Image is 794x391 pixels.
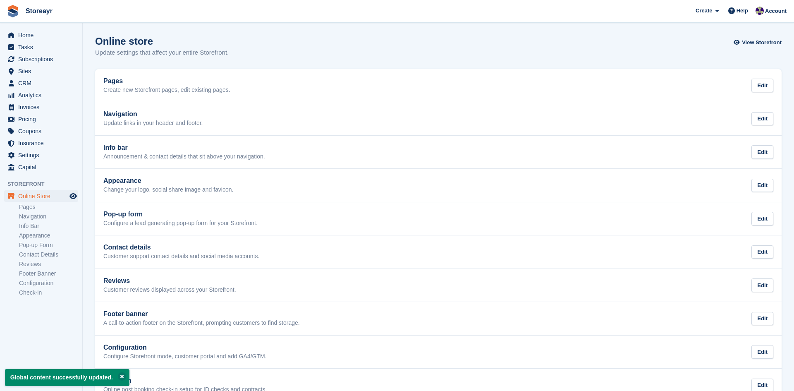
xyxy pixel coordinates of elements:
span: Subscriptions [18,53,68,65]
h2: Reviews [103,277,236,285]
a: Info Bar [19,222,78,230]
a: menu [4,161,78,173]
a: menu [4,89,78,101]
a: menu [4,41,78,53]
a: Configuration [19,279,78,287]
div: Edit [751,345,773,359]
span: Account [765,7,787,15]
p: Update settings that affect your entire Storefront. [95,48,229,58]
a: Appearance [19,232,78,240]
h2: Info bar [103,144,265,151]
p: A call-to-action footer on the Storefront, prompting customers to find storage. [103,319,300,327]
div: Edit [751,179,773,192]
span: Coupons [18,125,68,137]
span: Help [737,7,748,15]
a: Contact Details [19,251,78,259]
a: menu [4,77,78,89]
span: CRM [18,77,68,89]
a: View Storefront [736,36,782,49]
a: menu [4,149,78,161]
a: Configuration Configure Storefront mode, customer portal and add GA4/GTM. Edit [95,336,782,369]
h2: Pop-up form [103,211,258,218]
a: Info bar Announcement & contact details that sit above your navigation. Edit [95,136,782,169]
p: Customer support contact details and social media accounts. [103,253,259,260]
div: Edit [751,212,773,225]
span: Storefront [7,180,82,188]
a: Contact details Customer support contact details and social media accounts. Edit [95,235,782,269]
span: Invoices [18,101,68,113]
a: menu [4,29,78,41]
a: Reviews [19,260,78,268]
span: Create [696,7,712,15]
a: Pop-up form Configure a lead generating pop-up form for your Storefront. Edit [95,202,782,235]
span: Home [18,29,68,41]
h2: Footer banner [103,310,300,318]
p: Create new Storefront pages, edit existing pages. [103,86,230,94]
img: stora-icon-8386f47178a22dfd0bd8f6a31ec36ba5ce8667c1dd55bd0f319d3a0aa187defe.svg [7,5,19,17]
span: Capital [18,161,68,173]
p: Configure Storefront mode, customer portal and add GA4/GTM. [103,353,267,360]
div: Edit [751,312,773,326]
a: menu [4,101,78,113]
div: Edit [751,79,773,92]
a: Navigation Update links in your header and footer. Edit [95,102,782,135]
img: Byron Mcindoe [756,7,764,15]
a: Preview store [68,191,78,201]
a: menu [4,113,78,125]
p: Update links in your header and footer. [103,120,203,127]
span: Pricing [18,113,68,125]
h2: Check-in [103,377,267,384]
a: Check-in [19,289,78,297]
a: menu [4,125,78,137]
p: Announcement & contact details that sit above your navigation. [103,153,265,161]
span: Settings [18,149,68,161]
a: menu [4,65,78,77]
span: Online Store [18,190,68,202]
div: Edit [751,145,773,159]
span: Sites [18,65,68,77]
div: Edit [751,278,773,292]
h2: Navigation [103,110,203,118]
a: Reviews Customer reviews displayed across your Storefront. Edit [95,269,782,302]
a: menu [4,137,78,149]
h2: Configuration [103,344,267,351]
p: Configure a lead generating pop-up form for your Storefront. [103,220,258,227]
a: Pages [19,203,78,211]
a: menu [4,190,78,202]
a: Pop-up Form [19,241,78,249]
h2: Appearance [103,177,233,185]
div: Edit [751,112,773,126]
a: Storeayr [22,4,56,18]
h2: Contact details [103,244,259,251]
a: menu [4,53,78,65]
a: Pages Create new Storefront pages, edit existing pages. Edit [95,69,782,102]
span: Analytics [18,89,68,101]
span: View Storefront [742,38,782,47]
div: Edit [751,245,773,259]
h2: Pages [103,77,230,85]
h1: Online store [95,36,229,47]
span: Insurance [18,137,68,149]
p: Customer reviews displayed across your Storefront. [103,286,236,294]
a: Appearance Change your logo, social share image and favicon. Edit [95,169,782,202]
p: Change your logo, social share image and favicon. [103,186,233,194]
p: Global content successfully updated. [5,369,129,386]
a: Footer Banner [19,270,78,278]
a: Navigation [19,213,78,221]
a: Footer banner A call-to-action footer on the Storefront, prompting customers to find storage. Edit [95,302,782,335]
span: Tasks [18,41,68,53]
